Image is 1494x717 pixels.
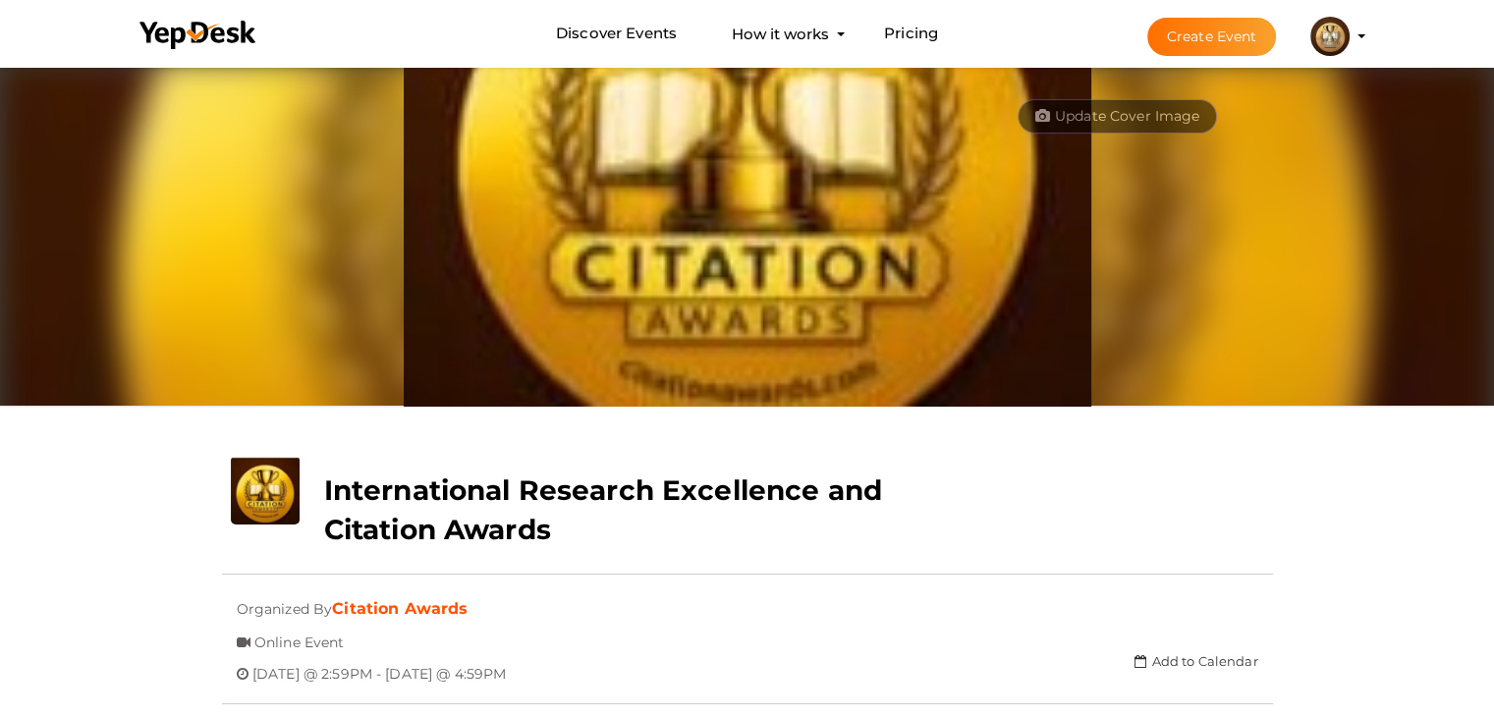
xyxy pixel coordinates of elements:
span: Online Event [254,619,345,651]
img: ACg8ocJfkkVmMs4n16OwgTBF2CbUOSHh5R0AMZ9FkQaB-ZlBnm2jDxFG=s100 [1310,17,1350,56]
button: Create Event [1147,18,1277,56]
a: Discover Events [556,16,677,52]
a: Add to Calendar [1134,653,1257,669]
button: Update Cover Image [1018,99,1218,134]
a: Pricing [884,16,938,52]
span: [DATE] @ 2:59PM - [DATE] @ 4:59PM [252,650,507,683]
b: International Research Excellence and Citation Awards [324,473,882,546]
img: YK5H9EKE_normal.jpeg [404,63,1091,407]
a: Citation Awards [332,599,468,618]
span: Organized By [237,585,333,618]
button: How it works [726,16,835,52]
